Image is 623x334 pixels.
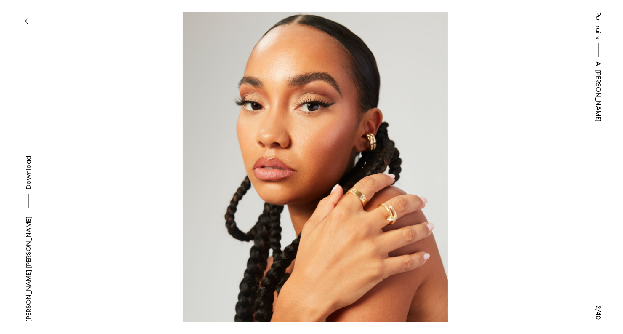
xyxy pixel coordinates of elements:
[24,156,33,190] span: Download
[593,61,603,122] span: At [PERSON_NAME]
[24,156,34,212] button: Download asset
[593,12,603,39] a: Portraits
[24,216,34,322] a: [PERSON_NAME] [PERSON_NAME]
